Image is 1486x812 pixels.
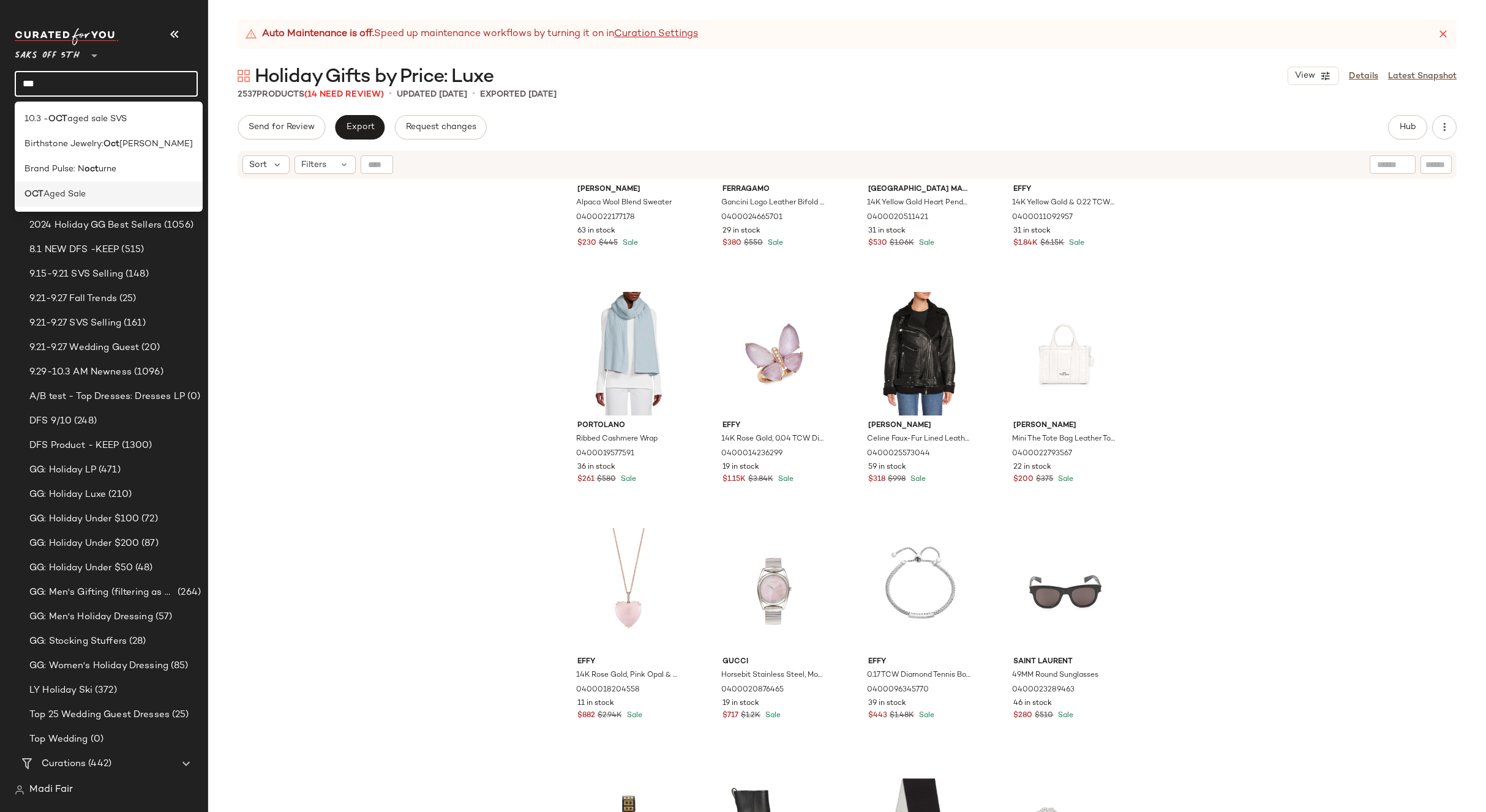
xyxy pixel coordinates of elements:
[29,365,132,379] span: 9.29-10.3 AM Newness
[868,238,887,249] span: $530
[1013,462,1051,473] span: 22 in stock
[867,198,970,209] span: 14K Yellow Gold Heart Pendant Necklace
[576,198,672,209] span: Alpaca Wool Blend Sweater
[1349,70,1378,83] a: Details
[890,710,914,721] span: $1.48K
[29,635,127,649] span: GG: Stocking Stuffers
[577,184,681,195] span: [PERSON_NAME]
[576,212,635,223] span: 0400022177178
[867,685,929,696] span: 0400096345770
[721,670,825,681] span: Horsebit Stainless Steel, Mother-Of-Pearl & 0.023 TCW Diamond Bracelet Watch/34MM
[858,528,981,652] img: 0400096345770
[576,685,640,696] span: 0400018204558
[103,138,119,151] b: Oct
[713,528,836,652] img: 0400020876465_MOTHEROFPEARL
[721,212,782,223] span: 0400024665701
[868,474,885,485] span: $318
[908,475,926,483] span: Sale
[139,341,160,355] span: (20)
[1013,710,1032,721] span: $280
[721,198,825,209] span: Gancini Logo Leather Bifold Wallet
[625,712,642,720] span: Sale
[722,698,759,709] span: 19 in stock
[29,708,170,722] span: Top 25 Wedding Guest Dresses
[599,238,618,249] span: $445
[29,292,117,306] span: 9.21-9.27 Fall Trends
[92,683,117,698] span: (372)
[867,670,970,681] span: 0.17 TCW Diamond Tennis Bolo Bracelet
[722,474,746,485] span: $1.15K
[238,88,384,101] div: Products
[620,239,638,247] span: Sale
[776,475,794,483] span: Sale
[722,226,760,237] span: 29 in stock
[1036,474,1053,485] span: $375
[868,657,972,668] span: Effy
[722,238,741,249] span: $380
[29,683,92,698] span: LY Holiday Ski
[132,365,163,379] span: (1096)
[868,462,906,473] span: 59 in stock
[67,113,127,125] span: aged sale SVS
[88,732,103,747] span: (0)
[29,267,123,281] span: 9.15-9.21 SVS Selling
[867,212,928,223] span: 0400020511421
[577,698,614,709] span: 11 in stock
[127,635,146,649] span: (28)
[84,163,99,176] b: oct
[29,586,175,600] span: GG: Men's Gifting (filtering as women's)
[722,657,826,668] span: Gucci
[29,218,162,233] span: 2024 Holiday GG Best Sellers
[1388,70,1457,83] a: Latest Snapshot
[99,163,116,176] span: urne
[139,537,159,551] span: (87)
[1013,698,1052,709] span: 46 in stock
[24,188,43,201] b: OCT
[106,488,132,502] span: (210)
[29,610,153,624] span: GG: Men's Holiday Dressing
[568,528,691,652] img: 0400018204558
[868,184,972,195] span: [GEOGRAPHIC_DATA] Made in [GEOGRAPHIC_DATA]
[29,783,73,797] span: Madi Fair
[185,390,200,404] span: (0)
[577,657,681,668] span: Effy
[72,414,97,428] span: (248)
[1067,239,1084,247] span: Sale
[1012,434,1116,445] span: Mini The Tote Bag Leather Tote
[1388,115,1427,140] button: Hub
[1012,212,1073,223] span: 0400011092957
[29,390,185,404] span: A/B test - Top Dresses: Dresses LP
[162,218,193,233] span: (1056)
[888,474,906,485] span: $998
[765,239,783,247] span: Sale
[1013,657,1117,668] span: Saint Laurent
[117,292,137,306] span: (25)
[858,292,981,415] img: 0400025573044_BLACK
[345,122,374,132] span: Export
[721,449,782,460] span: 0400014236299
[262,27,374,42] strong: Auto Maintenance is off.
[29,537,139,551] span: GG: Holiday Under $200
[1013,184,1117,195] span: Effy
[248,122,315,132] span: Send for Review
[29,512,139,526] span: GG: Holiday Under $100
[96,463,121,477] span: (471)
[29,341,139,355] span: 9.21-9.27 Wedding Guest
[618,475,636,483] span: Sale
[722,420,826,431] span: Effy
[614,27,698,42] a: Curation Settings
[1012,685,1075,696] span: 0400023289463
[123,267,149,281] span: (148)
[238,70,250,82] img: svg%3e
[24,163,84,176] span: Brand Pulse: N
[170,708,189,722] span: (25)
[890,238,914,249] span: $1.06K
[744,238,763,249] span: $550
[29,439,119,453] span: DFS Product - KEEP
[238,115,325,140] button: Send for Review
[1288,67,1339,85] button: View
[1035,710,1053,721] span: $510
[741,710,760,721] span: $1.2K
[301,158,326,171] span: Filters
[1399,122,1416,132] span: Hub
